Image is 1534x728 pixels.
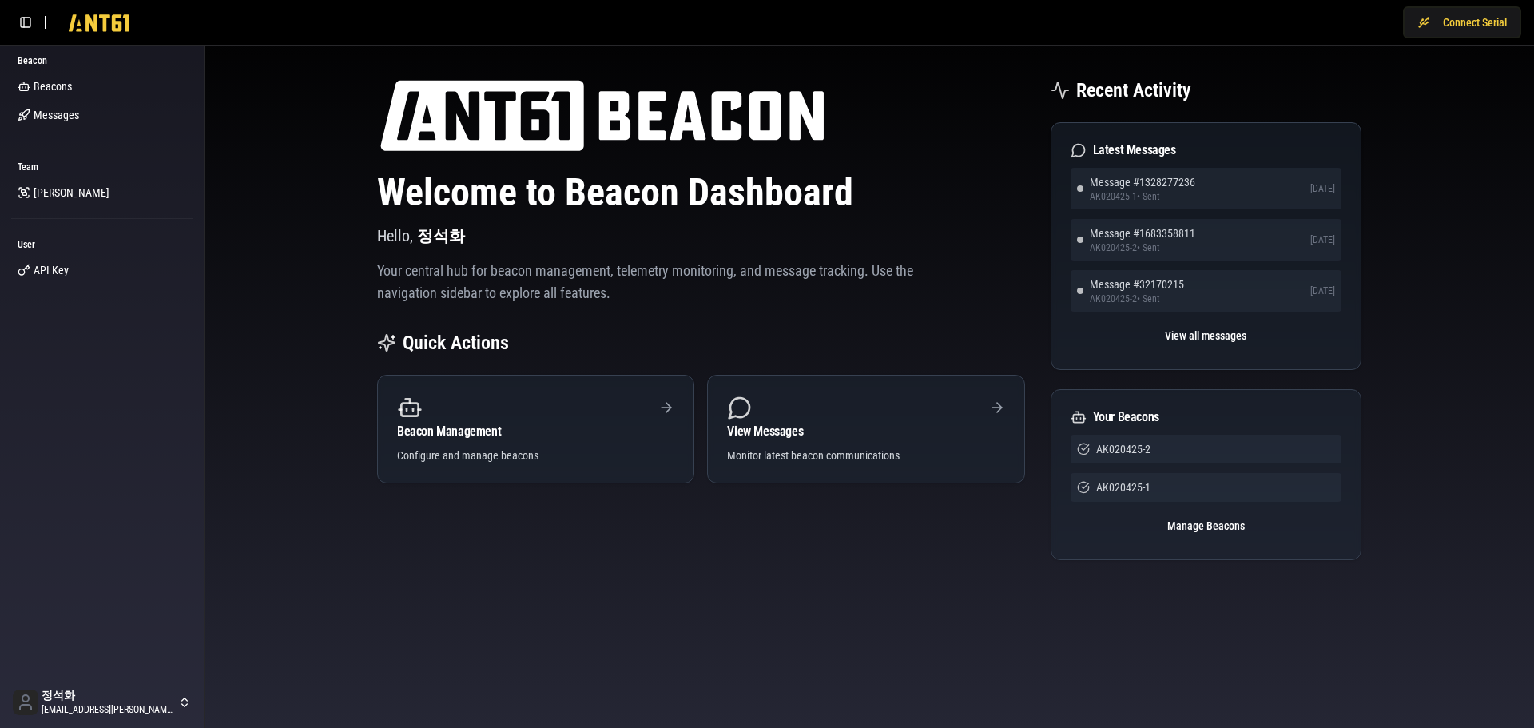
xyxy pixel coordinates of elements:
[34,262,69,278] span: API Key
[1076,78,1191,103] h2: Recent Activity
[397,425,674,438] div: Beacon Management
[1096,479,1150,495] span: AK020425-1
[377,173,1025,212] h1: Welcome to Beacon Dashboard
[377,78,827,154] img: ANT61 logo
[1071,321,1341,350] button: View all messages
[1090,190,1195,203] span: AK020425-1 • Sent
[6,683,197,722] button: 정석화[EMAIL_ADDRESS][PERSON_NAME][DOMAIN_NAME]
[1310,233,1335,246] span: [DATE]
[397,448,674,463] div: Configure and manage beacons
[1403,6,1521,38] button: Connect Serial
[1090,174,1195,190] span: Message # 1328277236
[34,107,79,123] span: Messages
[1090,276,1184,292] span: Message # 32170215
[417,226,465,245] span: 정석화
[1090,225,1195,241] span: Message # 1683358811
[11,48,193,74] div: Beacon
[1071,142,1341,158] div: Latest Messages
[11,180,193,205] a: [PERSON_NAME]
[1071,511,1341,540] button: Manage Beacons
[403,330,509,356] h2: Quick Actions
[1096,441,1150,457] span: AK020425-2
[377,260,914,304] p: Your central hub for beacon management, telemetry monitoring, and message tracking. Use the navig...
[34,185,109,201] span: [PERSON_NAME]
[11,74,193,99] a: Beacons
[34,78,72,94] span: Beacons
[11,257,193,283] a: API Key
[1090,292,1184,305] span: AK020425-2 • Sent
[11,232,193,257] div: User
[42,703,175,716] span: [EMAIL_ADDRESS][PERSON_NAME][DOMAIN_NAME]
[1310,284,1335,297] span: [DATE]
[1071,409,1341,425] div: Your Beacons
[727,425,1004,438] div: View Messages
[727,448,1004,463] div: Monitor latest beacon communications
[11,154,193,180] div: Team
[1310,182,1335,195] span: [DATE]
[377,225,1025,247] p: Hello,
[11,102,193,128] a: Messages
[42,689,175,703] span: 정석화
[1090,241,1195,254] span: AK020425-2 • Sent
